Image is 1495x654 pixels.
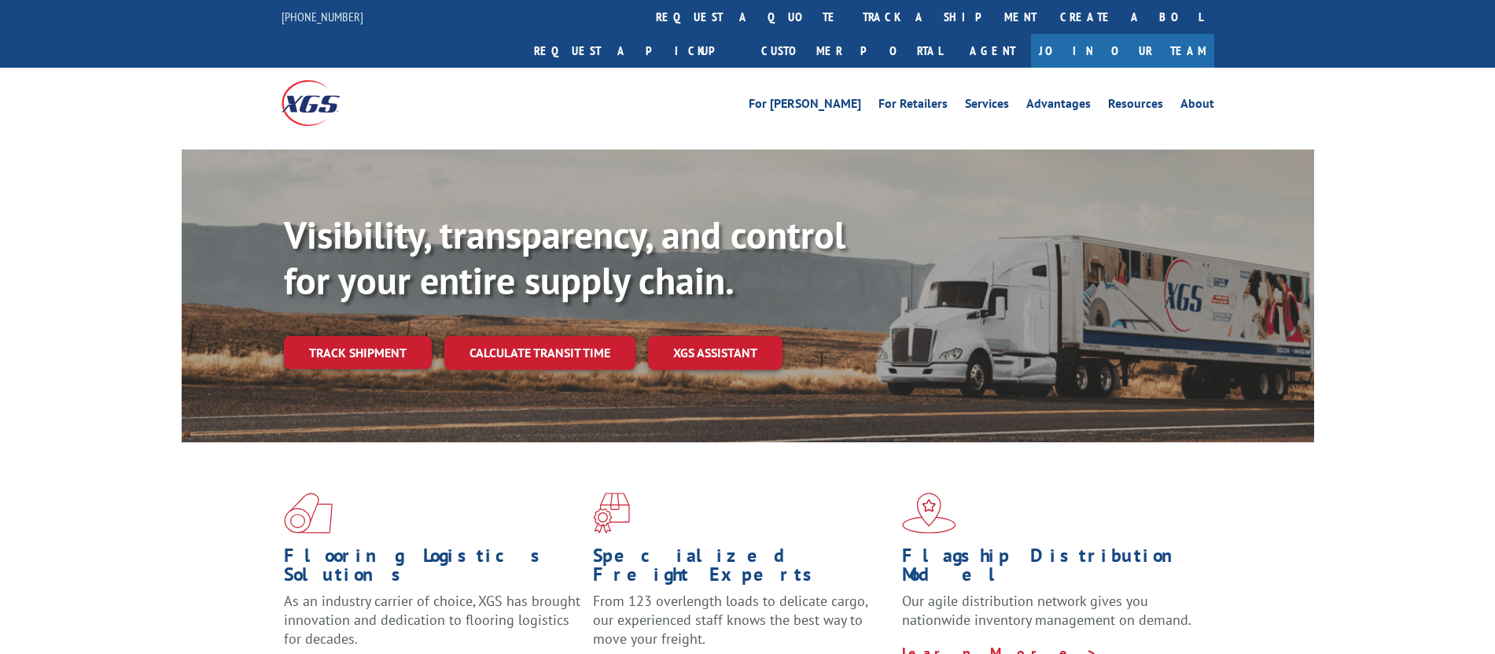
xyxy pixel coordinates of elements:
[284,336,432,369] a: Track shipment
[284,210,845,305] b: Visibility, transparency, and control for your entire supply chain.
[954,34,1031,68] a: Agent
[965,98,1009,115] a: Services
[593,546,890,592] h1: Specialized Freight Experts
[593,493,630,534] img: xgs-icon-focused-on-flooring-red
[878,98,948,115] a: For Retailers
[284,592,580,648] span: As an industry carrier of choice, XGS has brought innovation and dedication to flooring logistics...
[648,336,782,370] a: XGS ASSISTANT
[284,493,333,534] img: xgs-icon-total-supply-chain-intelligence-red
[282,9,363,24] a: [PHONE_NUMBER]
[902,592,1191,629] span: Our agile distribution network gives you nationwide inventory management on demand.
[1108,98,1163,115] a: Resources
[522,34,749,68] a: Request a pickup
[749,34,954,68] a: Customer Portal
[749,98,861,115] a: For [PERSON_NAME]
[444,336,635,370] a: Calculate transit time
[1031,34,1214,68] a: Join Our Team
[902,493,956,534] img: xgs-icon-flagship-distribution-model-red
[284,546,581,592] h1: Flooring Logistics Solutions
[902,546,1199,592] h1: Flagship Distribution Model
[1026,98,1091,115] a: Advantages
[1180,98,1214,115] a: About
